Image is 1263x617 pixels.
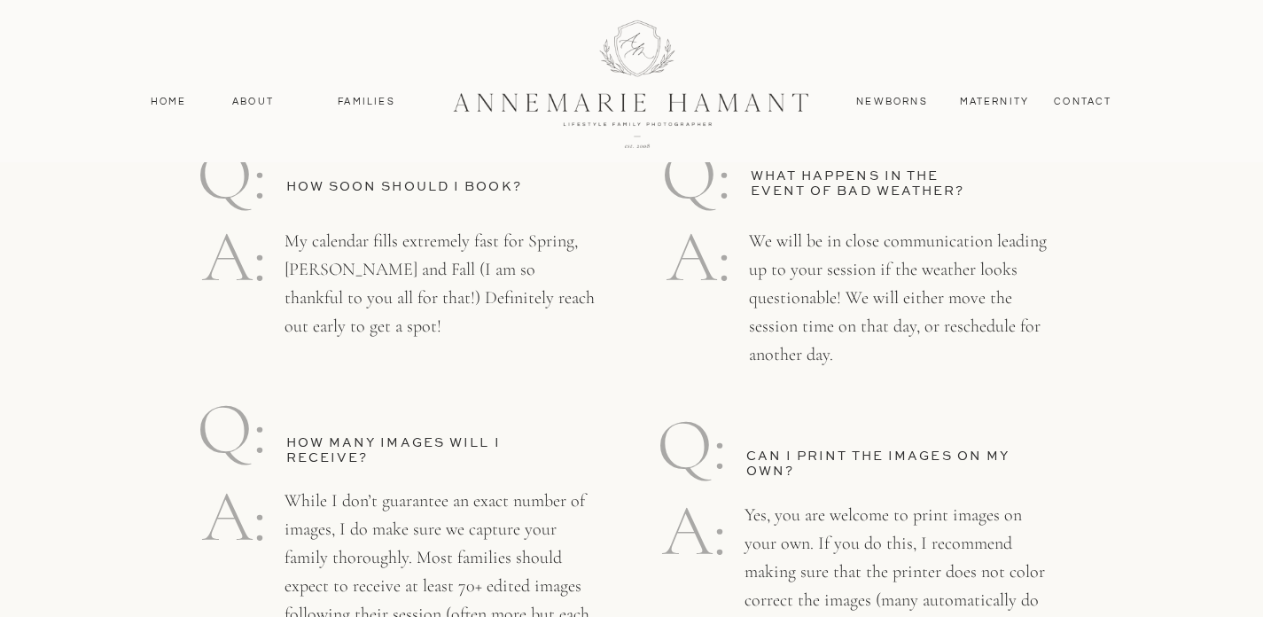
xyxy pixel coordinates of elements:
[202,480,267,560] p: A:
[192,138,267,244] p: q:
[960,94,1028,110] a: MAternity
[228,94,279,110] a: About
[662,495,727,574] p: A:
[192,393,267,498] p: q:
[652,409,727,514] p: q:
[143,94,195,110] a: Home
[1045,94,1122,110] a: contact
[746,449,1059,479] h3: Can I print the images on my own?
[667,221,731,301] p: A:
[189,5,285,79] a: asked
[327,94,407,110] a: Families
[330,6,677,92] a: Questions
[749,227,1059,468] p: We will be in close communication leading up to your session if the weather looks questionable! W...
[285,227,595,345] p: My calendar fills extremely fast for Spring, [PERSON_NAME] and Fall (I am so thankful to you all ...
[850,94,935,110] a: Newborns
[202,221,267,301] p: A:
[657,138,731,244] p: q:
[286,436,588,463] h3: How many images will I receive?
[286,180,604,223] h3: How soon should i book?
[751,169,985,208] h3: What happens in the event of bad weather?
